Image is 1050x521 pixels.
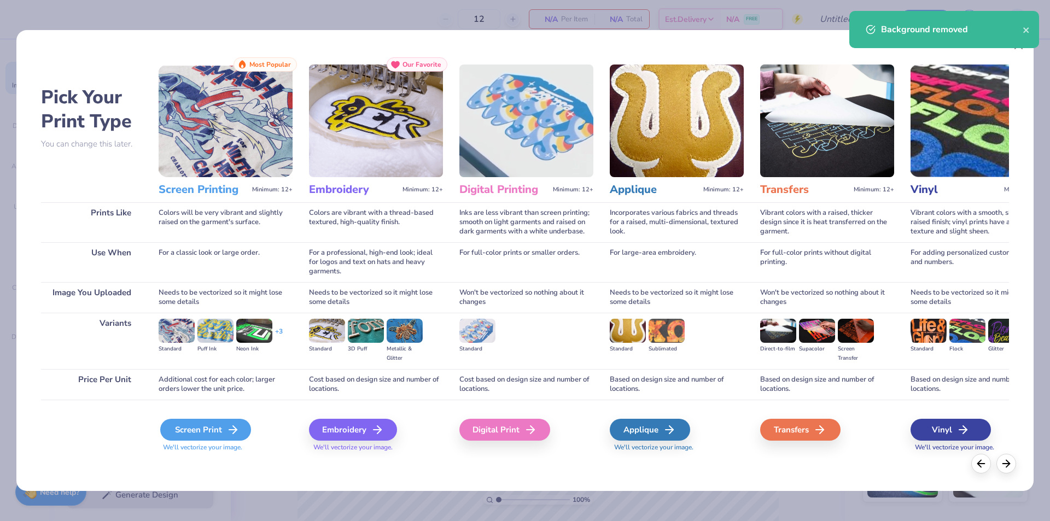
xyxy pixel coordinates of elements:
div: Based on design size and number of locations. [760,369,894,400]
img: Neon Ink [236,319,272,343]
img: Standard [459,319,495,343]
p: You can change this later. [41,139,142,149]
h3: Embroidery [309,183,398,197]
div: Cost based on design size and number of locations. [309,369,443,400]
div: Variants [41,313,142,369]
div: Won't be vectorized so nothing about it changes [459,282,593,313]
div: For full-color prints without digital printing. [760,242,894,282]
img: Standard [309,319,345,343]
img: Transfers [760,65,894,177]
div: Neon Ink [236,344,272,354]
div: Metallic & Glitter [387,344,423,363]
div: Screen Transfer [838,344,874,363]
div: Vibrant colors with a smooth, slightly raised finish; vinyl prints have a consistent texture and ... [911,202,1045,242]
div: Puff Ink [197,344,234,354]
span: Minimum: 12+ [1004,186,1045,194]
span: We'll vectorize your image. [911,443,1045,452]
button: close [1023,23,1030,36]
h3: Applique [610,183,699,197]
img: Standard [911,319,947,343]
div: Based on design size and number of locations. [911,369,1045,400]
h3: Screen Printing [159,183,248,197]
div: Vinyl [911,419,991,441]
div: Image You Uploaded [41,282,142,313]
div: Background removed [881,23,1023,36]
div: For large-area embroidery. [610,242,744,282]
img: Flock [949,319,985,343]
div: Colors are vibrant with a thread-based textured, high-quality finish. [309,202,443,242]
div: For adding personalized custom names and numbers. [911,242,1045,282]
img: Puff Ink [197,319,234,343]
div: Standard [911,344,947,354]
div: Additional cost for each color; larger orders lower the unit price. [159,369,293,400]
span: Minimum: 12+ [854,186,894,194]
div: + 3 [275,327,283,346]
img: Embroidery [309,65,443,177]
img: Sublimated [649,319,685,343]
div: Standard [159,344,195,354]
div: For full-color prints or smaller orders. [459,242,593,282]
span: Minimum: 12+ [553,186,593,194]
div: Needs to be vectorized so it might lose some details [610,282,744,313]
img: Glitter [988,319,1024,343]
img: Vinyl [911,65,1045,177]
div: Use When [41,242,142,282]
div: Digital Print [459,419,550,441]
h3: Vinyl [911,183,1000,197]
span: Most Popular [249,61,291,68]
div: Standard [309,344,345,354]
div: Direct-to-film [760,344,796,354]
div: Needs to be vectorized so it might lose some details [911,282,1045,313]
img: Metallic & Glitter [387,319,423,343]
div: Colors will be very vibrant and slightly raised on the garment's surface. [159,202,293,242]
h3: Transfers [760,183,849,197]
div: Price Per Unit [41,369,142,400]
img: Digital Printing [459,65,593,177]
div: Sublimated [649,344,685,354]
div: Screen Print [160,419,251,441]
div: For a professional, high-end look; ideal for logos and text on hats and heavy garments. [309,242,443,282]
div: Needs to be vectorized so it might lose some details [159,282,293,313]
div: Transfers [760,419,841,441]
h2: Pick Your Print Type [41,85,142,133]
span: Minimum: 12+ [252,186,293,194]
img: Screen Transfer [838,319,874,343]
img: Direct-to-film [760,319,796,343]
div: Incorporates various fabrics and threads for a raised, multi-dimensional, textured look. [610,202,744,242]
div: Flock [949,344,985,354]
span: We'll vectorize your image. [610,443,744,452]
img: Screen Printing [159,65,293,177]
span: Our Favorite [402,61,441,68]
div: Applique [610,419,690,441]
img: Standard [159,319,195,343]
div: Standard [459,344,495,354]
div: For a classic look or large order. [159,242,293,282]
div: Prints Like [41,202,142,242]
div: Cost based on design size and number of locations. [459,369,593,400]
div: Supacolor [799,344,835,354]
div: Standard [610,344,646,354]
span: Minimum: 12+ [703,186,744,194]
div: Glitter [988,344,1024,354]
img: 3D Puff [348,319,384,343]
div: Vibrant colors with a raised, thicker design since it is heat transferred on the garment. [760,202,894,242]
img: Supacolor [799,319,835,343]
div: Needs to be vectorized so it might lose some details [309,282,443,313]
div: 3D Puff [348,344,384,354]
div: Won't be vectorized so nothing about it changes [760,282,894,313]
div: Based on design size and number of locations. [610,369,744,400]
img: Standard [610,319,646,343]
span: Minimum: 12+ [402,186,443,194]
div: Inks are less vibrant than screen printing; smooth on light garments and raised on dark garments ... [459,202,593,242]
span: We'll vectorize your image. [159,443,293,452]
div: Embroidery [309,419,397,441]
span: We'll vectorize your image. [309,443,443,452]
img: Applique [610,65,744,177]
h3: Digital Printing [459,183,549,197]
